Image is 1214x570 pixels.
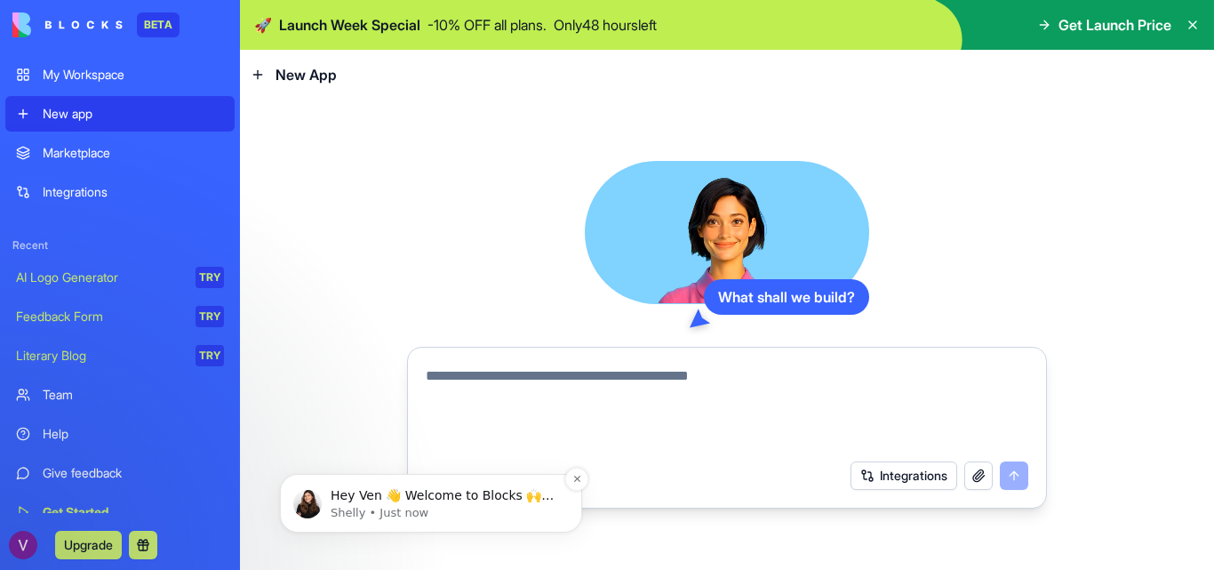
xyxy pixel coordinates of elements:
[5,338,235,373] a: Literary BlogTRY
[196,267,224,288] div: TRY
[27,112,329,171] div: message notification from Shelly, Just now. Hey Ven 👋 Welcome to Blocks 🙌 I'm here if you have an...
[55,531,122,559] button: Upgrade
[5,260,235,295] a: AI Logo GeneratorTRY
[276,64,337,85] span: New App
[9,531,37,559] img: ACg8ocK8jOAj_AxQYfRC1hKOiTVz0h737thVaBynnJEiLD8GpN9FOA=s96-c
[5,57,235,92] a: My Workspace
[5,494,235,530] a: Get Started
[43,464,224,482] div: Give feedback
[312,106,335,129] button: Dismiss notification
[5,238,235,253] span: Recent
[43,503,224,521] div: Get Started
[43,425,224,443] div: Help
[5,416,235,452] a: Help
[43,183,224,201] div: Integrations
[5,96,235,132] a: New app
[43,386,224,404] div: Team
[77,143,307,159] p: Message from Shelly, sent Just now
[254,14,272,36] span: 🚀
[5,174,235,210] a: Integrations
[40,128,68,157] img: Profile image for Shelly
[43,105,224,123] div: New app
[43,66,224,84] div: My Workspace
[5,377,235,413] a: Team
[427,14,547,36] p: - 10 % OFF all plans.
[43,144,224,162] div: Marketplace
[16,347,183,365] div: Literary Blog
[851,462,957,490] button: Integrations
[16,308,183,325] div: Feedback Form
[5,299,235,334] a: Feedback FormTRY
[704,279,869,315] div: What shall we build?
[5,455,235,491] a: Give feedback
[12,12,123,37] img: logo
[137,12,180,37] div: BETA
[55,535,122,553] a: Upgrade
[279,14,420,36] span: Launch Week Special
[77,125,307,143] p: Hey Ven 👋 Welcome to Blocks 🙌 I'm here if you have any questions!
[253,362,609,561] iframe: Intercom notifications message
[1058,14,1171,36] span: Get Launch Price
[16,269,183,286] div: AI Logo Generator
[196,345,224,366] div: TRY
[12,12,180,37] a: BETA
[196,306,224,327] div: TRY
[554,14,657,36] p: Only 48 hours left
[5,135,235,171] a: Marketplace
